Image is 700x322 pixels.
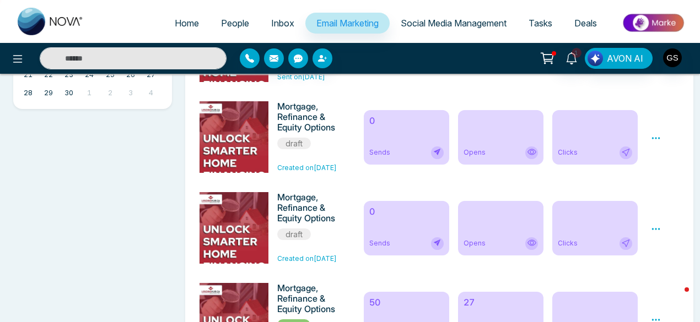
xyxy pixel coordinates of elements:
[277,192,351,225] h6: Mortgage, Refinance & Equity Options Just for You
[175,18,199,29] span: Home
[141,85,161,104] td: October 4, 2025
[21,67,35,83] a: September 21, 2025
[613,10,693,35] img: Market-place.gif
[464,297,538,308] h6: 27
[42,85,55,101] a: September 29, 2025
[100,67,120,86] td: September 25, 2025
[38,85,58,104] td: September 29, 2025
[106,104,115,119] a: October 9, 2025
[518,13,563,34] a: Tasks
[144,67,158,83] a: September 27, 2025
[79,104,100,123] td: October 8, 2025
[588,51,603,66] img: Lead Flow
[464,148,486,157] span: Opens
[59,67,79,86] td: September 23, 2025
[277,73,325,81] span: Sent on [DATE]
[18,104,38,123] td: October 5, 2025
[563,13,608,34] a: Deals
[44,104,53,119] a: October 6, 2025
[42,67,55,83] a: September 22, 2025
[572,48,581,58] span: 1
[558,48,585,67] a: 1
[147,85,155,101] a: October 4, 2025
[277,101,351,134] h6: Mortgage, Refinance & Equity Options Just for You
[24,104,33,119] a: October 5, 2025
[390,13,518,34] a: Social Media Management
[558,148,578,157] span: Clicks
[104,67,117,83] a: September 25, 2025
[124,104,137,119] a: October 10, 2025
[277,283,351,316] h6: Mortgage, Refinance & Equity Options Just for You
[607,52,643,65] span: AVON AI
[585,48,653,69] button: AVON AI
[210,13,260,34] a: People
[100,104,120,123] td: October 9, 2025
[126,85,135,101] a: October 3, 2025
[316,18,379,29] span: Email Marketing
[369,238,390,248] span: Sends
[277,254,337,263] span: Created on [DATE]
[64,104,73,119] a: October 7, 2025
[85,104,94,119] a: October 8, 2025
[100,85,120,104] td: October 2, 2025
[106,85,115,101] a: October 2, 2025
[18,85,38,104] td: September 28, 2025
[271,18,294,29] span: Inbox
[59,104,79,123] td: October 7, 2025
[558,238,578,248] span: Clicks
[277,228,311,240] span: draft
[141,67,161,86] td: September 27, 2025
[62,85,76,101] a: September 30, 2025
[124,67,137,83] a: September 26, 2025
[369,297,444,308] h6: 50
[79,67,100,86] td: September 24, 2025
[305,13,390,34] a: Email Marketing
[120,85,141,104] td: October 3, 2025
[21,85,35,101] a: September 28, 2025
[85,85,94,101] a: October 1, 2025
[369,116,444,126] h6: 0
[59,85,79,104] td: September 30, 2025
[79,85,100,104] td: October 1, 2025
[277,163,337,172] span: Created on [DATE]
[120,67,141,86] td: September 26, 2025
[464,238,486,248] span: Opens
[401,18,507,29] span: Social Media Management
[18,67,38,86] td: September 21, 2025
[83,67,96,83] a: September 24, 2025
[62,67,76,83] a: September 23, 2025
[574,18,597,29] span: Deals
[144,104,158,119] a: October 11, 2025
[221,18,249,29] span: People
[529,18,552,29] span: Tasks
[141,104,161,123] td: October 11, 2025
[164,13,210,34] a: Home
[38,104,58,123] td: October 6, 2025
[663,48,682,67] img: User Avatar
[369,206,444,217] h6: 0
[38,67,58,86] td: September 22, 2025
[120,104,141,123] td: October 10, 2025
[369,148,390,157] span: Sends
[260,13,305,34] a: Inbox
[663,285,689,311] iframe: Intercom live chat
[18,8,84,35] img: Nova CRM Logo
[277,138,311,149] span: draft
